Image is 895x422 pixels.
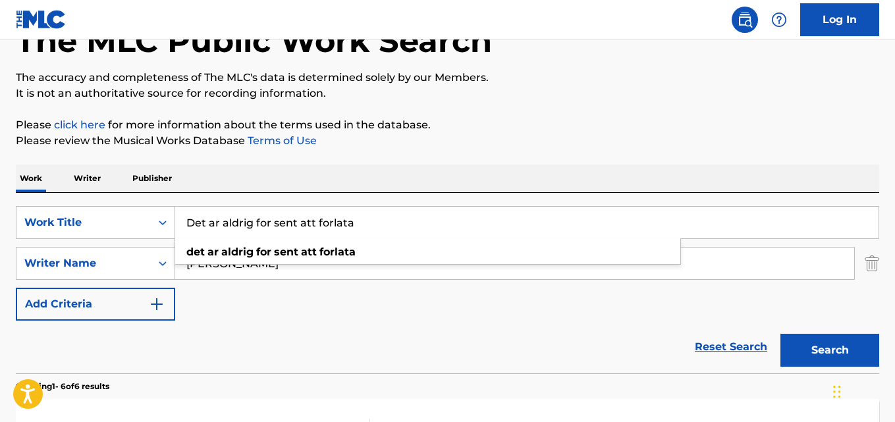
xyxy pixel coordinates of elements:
[865,247,879,280] img: Delete Criterion
[16,21,492,61] h1: The MLC Public Work Search
[16,133,879,149] p: Please review the Musical Works Database
[771,12,787,28] img: help
[256,246,271,258] strong: for
[833,372,841,411] div: Drag
[829,359,895,422] iframe: Chat Widget
[128,165,176,192] p: Publisher
[16,86,879,101] p: It is not an authoritative source for recording information.
[766,7,792,33] div: Help
[186,246,205,258] strong: det
[274,246,298,258] strong: sent
[245,134,317,147] a: Terms of Use
[16,117,879,133] p: Please for more information about the terms used in the database.
[800,3,879,36] a: Log In
[54,119,105,131] a: click here
[16,70,879,86] p: The accuracy and completeness of The MLC's data is determined solely by our Members.
[16,381,109,392] p: Showing 1 - 6 of 6 results
[207,246,219,258] strong: ar
[319,246,356,258] strong: forlata
[16,10,67,29] img: MLC Logo
[24,215,143,230] div: Work Title
[149,296,165,312] img: 9d2ae6d4665cec9f34b9.svg
[737,12,753,28] img: search
[70,165,105,192] p: Writer
[24,255,143,271] div: Writer Name
[221,246,254,258] strong: aldrig
[16,165,46,192] p: Work
[732,7,758,33] a: Public Search
[16,206,879,373] form: Search Form
[16,288,175,321] button: Add Criteria
[301,246,317,258] strong: att
[688,332,774,361] a: Reset Search
[780,334,879,367] button: Search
